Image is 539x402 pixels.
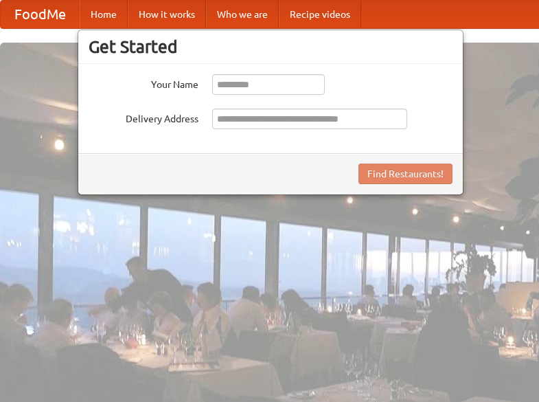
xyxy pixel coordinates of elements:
[1,1,80,28] a: FoodMe
[279,1,361,28] a: Recipe videos
[206,1,279,28] a: Who we are
[89,36,452,57] h3: Get Started
[128,1,206,28] a: How it works
[89,109,198,126] label: Delivery Address
[80,1,128,28] a: Home
[358,164,452,184] button: Find Restaurants!
[89,74,198,91] label: Your Name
